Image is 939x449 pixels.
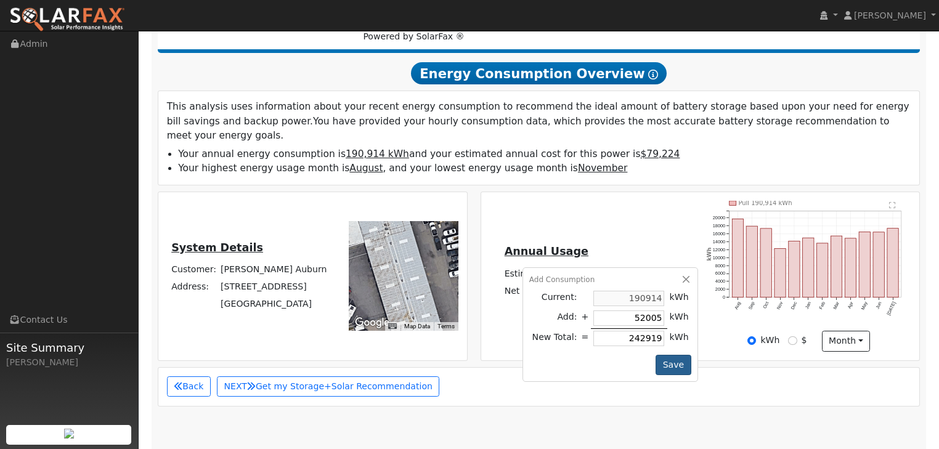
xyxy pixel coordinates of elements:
[803,238,814,297] rect: onclick=""
[713,239,725,245] text: 14000
[579,328,591,349] td: =
[888,228,899,297] rect: onclick=""
[667,288,691,308] td: kWh
[713,223,725,229] text: 18000
[723,294,725,300] text: 0
[502,265,585,283] td: Estimated Bill:
[388,322,397,331] button: Keyboard shortcuts
[352,315,392,331] img: Google
[648,70,658,79] i: Show Help
[739,200,792,206] text: Pull 190,914 kWh
[169,261,219,278] td: Customer:
[167,116,890,141] span: You have provided your hourly consumption data, which provides the most accurate battery storage ...
[733,301,742,310] text: Aug
[831,236,842,297] rect: onclick=""
[667,308,691,328] td: kWh
[9,7,125,33] img: SolarFax
[805,301,813,310] text: Jan
[713,247,725,253] text: 12000
[715,278,725,284] text: 4000
[667,328,691,349] td: kWh
[178,147,911,161] li: Your annual energy consumption is and your estimated annual cost for this power is
[640,148,680,160] u: $79,224
[171,241,263,254] u: System Details
[776,301,784,310] text: Nov
[890,201,896,209] text: 
[747,301,756,310] text: Sep
[579,308,591,328] td: +
[788,336,797,345] input: $
[874,232,885,297] rect: onclick=""
[847,301,855,310] text: Apr
[529,288,579,308] td: Current:
[167,376,211,397] button: Back
[761,229,772,297] rect: onclick=""
[167,100,911,143] p: This analysis uses information about your recent energy consumption to recommend the ideal amount...
[437,323,455,330] a: Terms (opens in new tab)
[747,336,756,345] input: kWh
[789,241,800,297] rect: onclick=""
[854,10,926,20] span: [PERSON_NAME]
[169,278,219,296] td: Address:
[349,163,383,174] u: August
[505,245,588,257] u: Annual Usage
[64,429,74,439] img: retrieve
[713,215,725,220] text: 20000
[713,254,725,260] text: 10000
[713,231,725,237] text: 16000
[802,334,807,347] label: $
[760,334,779,347] label: kWh
[774,248,786,297] rect: onclick=""
[832,301,841,310] text: Mar
[707,248,713,261] text: kWh
[790,301,799,310] text: Dec
[529,308,579,328] td: Add:
[860,301,869,311] text: May
[411,62,666,84] span: Energy Consumption Overview
[6,339,132,356] span: Site Summary
[860,232,871,297] rect: onclick=""
[747,226,758,297] rect: onclick=""
[346,148,409,160] u: 190,914 kWh
[219,278,329,296] td: [STREET_ADDRESS]
[762,301,770,309] text: Oct
[352,315,392,331] a: Open this area in Google Maps (opens a new window)
[219,296,329,313] td: [GEOGRAPHIC_DATA]
[715,270,725,276] text: 6000
[217,376,440,397] button: NEXTGet my Storage+Solar Recommendation
[585,265,625,283] td: $79,224
[875,301,883,310] text: Jun
[529,274,691,285] div: Add Consumption
[502,283,585,301] td: Net Consumption:
[656,355,691,376] button: Save
[822,331,871,352] button: month
[845,238,856,297] rect: onclick=""
[578,163,627,174] u: November
[529,328,579,349] td: New Total:
[715,262,725,268] text: 8000
[817,243,828,297] rect: onclick=""
[818,301,827,310] text: Feb
[886,301,897,316] text: [DATE]
[6,356,132,369] div: [PERSON_NAME]
[404,322,430,331] button: Map Data
[715,286,725,292] text: 2000
[219,261,329,278] td: [PERSON_NAME] Auburn
[178,161,911,176] li: Your highest energy usage month is , and your lowest energy usage month is
[733,219,744,297] rect: onclick=""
